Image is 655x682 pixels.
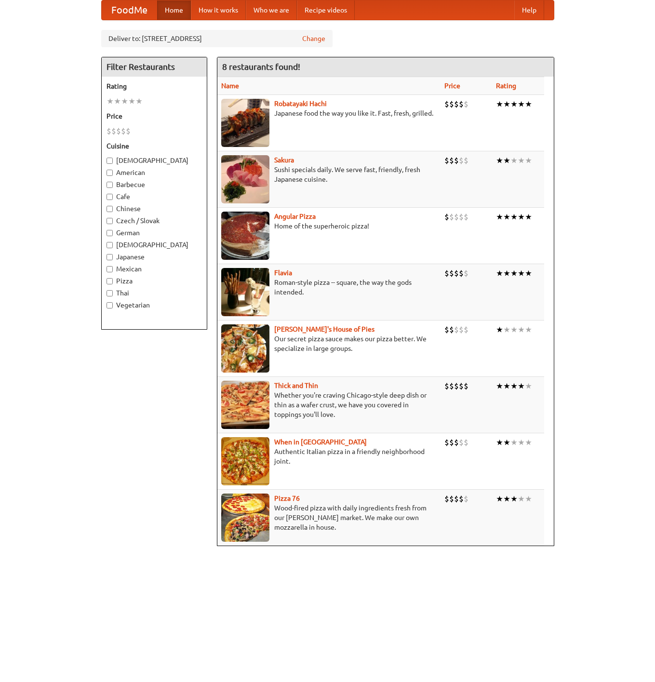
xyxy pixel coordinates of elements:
a: Robatayaki Hachi [274,100,327,107]
input: American [107,170,113,176]
li: ★ [510,99,518,109]
li: ★ [496,324,503,335]
input: Czech / Slovak [107,218,113,224]
li: ★ [107,96,114,107]
li: ★ [518,99,525,109]
p: Authentic Italian pizza in a friendly neighborhood joint. [221,447,437,466]
li: $ [454,99,459,109]
img: luigis.jpg [221,324,269,373]
input: Barbecue [107,182,113,188]
li: ★ [496,437,503,448]
li: $ [454,437,459,448]
input: Mexican [107,266,113,272]
li: $ [444,324,449,335]
a: Who we are [246,0,297,20]
li: ★ [510,437,518,448]
li: ★ [525,494,532,504]
label: Pizza [107,276,202,286]
p: Japanese food the way you like it. Fast, fresh, grilled. [221,108,437,118]
img: pizza76.jpg [221,494,269,542]
li: ★ [496,268,503,279]
input: Japanese [107,254,113,260]
li: $ [449,381,454,391]
li: $ [444,381,449,391]
label: Czech / Slovak [107,216,202,226]
label: [DEMOGRAPHIC_DATA] [107,156,202,165]
li: $ [459,494,464,504]
li: $ [126,126,131,136]
li: $ [459,437,464,448]
p: Our secret pizza sauce makes our pizza better. We specialize in large groups. [221,334,437,353]
li: ★ [503,494,510,504]
li: ★ [135,96,143,107]
a: Sakura [274,156,294,164]
li: ★ [525,324,532,335]
a: Price [444,82,460,90]
a: [PERSON_NAME]'s House of Pies [274,325,374,333]
li: ★ [128,96,135,107]
input: Cafe [107,194,113,200]
label: Japanese [107,252,202,262]
li: ★ [121,96,128,107]
a: How it works [191,0,246,20]
p: Roman-style pizza -- square, the way the gods intended. [221,278,437,297]
li: $ [449,437,454,448]
li: $ [464,99,468,109]
h5: Cuisine [107,141,202,151]
li: ★ [525,437,532,448]
div: Deliver to: [STREET_ADDRESS] [101,30,333,47]
ng-pluralize: 8 restaurants found! [222,62,300,71]
li: $ [449,99,454,109]
label: Chinese [107,204,202,214]
h5: Rating [107,81,202,91]
li: $ [459,324,464,335]
li: $ [449,324,454,335]
a: Pizza 76 [274,495,300,502]
li: ★ [496,381,503,391]
li: ★ [518,494,525,504]
b: Angular Pizza [274,213,316,220]
li: ★ [503,381,510,391]
li: ★ [496,155,503,166]
li: ★ [518,437,525,448]
li: ★ [503,324,510,335]
a: Change [302,34,325,43]
a: Home [157,0,191,20]
li: ★ [510,268,518,279]
li: $ [444,437,449,448]
li: $ [454,494,459,504]
p: Home of the superheroic pizza! [221,221,437,231]
li: $ [444,268,449,279]
li: ★ [525,268,532,279]
label: American [107,168,202,177]
li: $ [464,268,468,279]
h5: Price [107,111,202,121]
img: flavia.jpg [221,268,269,316]
li: ★ [518,381,525,391]
input: Thai [107,290,113,296]
li: $ [459,212,464,222]
li: ★ [510,155,518,166]
b: Thick and Thin [274,382,318,389]
li: $ [444,155,449,166]
li: $ [464,155,468,166]
li: $ [111,126,116,136]
img: wheninrome.jpg [221,437,269,485]
a: Recipe videos [297,0,355,20]
a: FoodMe [102,0,157,20]
label: German [107,228,202,238]
li: $ [116,126,121,136]
p: Sushi specials daily. We serve fast, friendly, fresh Japanese cuisine. [221,165,437,184]
li: ★ [496,99,503,109]
li: $ [449,268,454,279]
li: $ [121,126,126,136]
li: $ [464,437,468,448]
li: ★ [510,494,518,504]
li: $ [464,212,468,222]
li: $ [444,99,449,109]
label: Cafe [107,192,202,201]
li: $ [444,494,449,504]
li: ★ [510,324,518,335]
